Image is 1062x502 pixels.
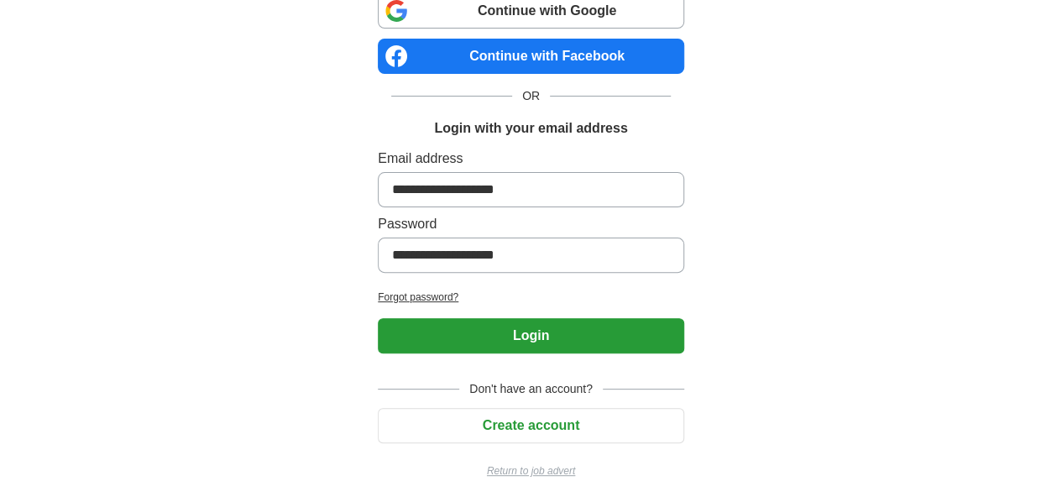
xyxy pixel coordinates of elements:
a: Continue with Facebook [378,39,684,74]
button: Login [378,318,684,353]
span: OR [512,87,550,105]
a: Return to job advert [378,463,684,478]
span: Don't have an account? [459,380,603,398]
label: Email address [378,149,684,169]
a: Create account [378,418,684,432]
h1: Login with your email address [434,118,627,139]
button: Create account [378,408,684,443]
a: Forgot password? [378,290,684,305]
label: Password [378,214,684,234]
